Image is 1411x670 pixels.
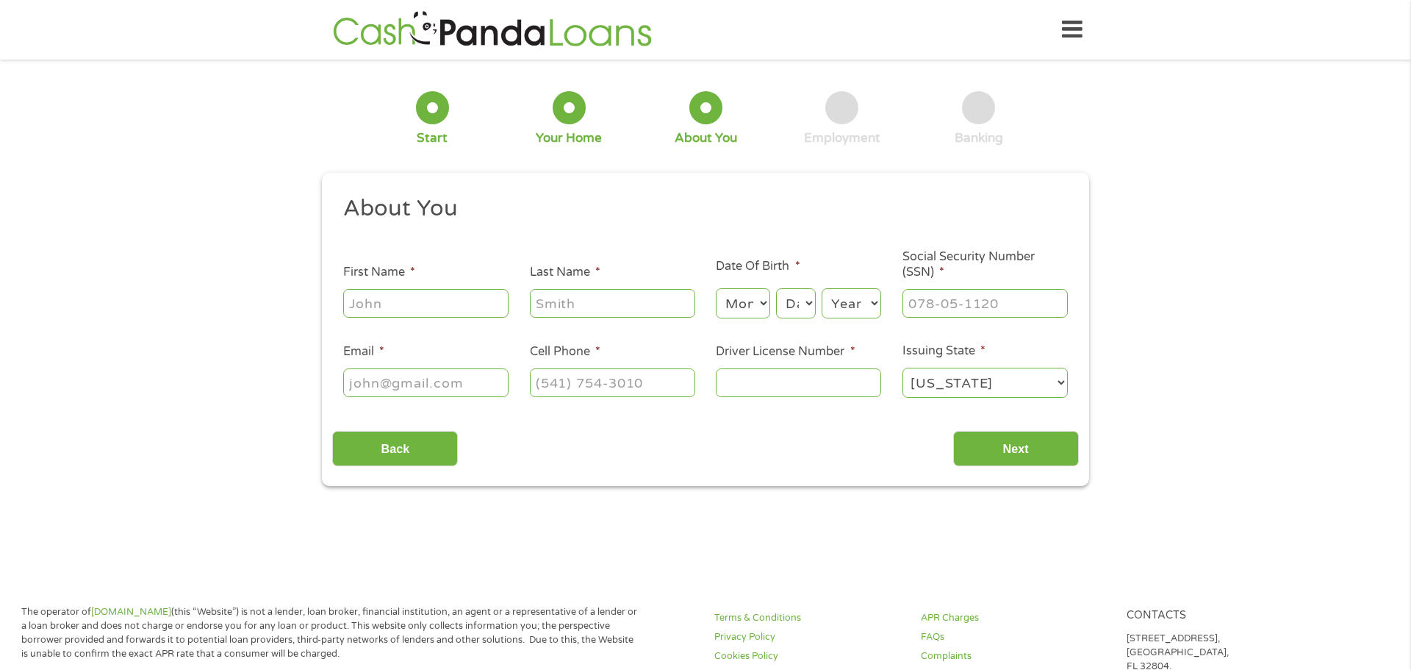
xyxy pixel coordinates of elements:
[714,649,902,663] a: Cookies Policy
[530,344,600,360] label: Cell Phone
[675,130,737,146] div: About You
[804,130,880,146] div: Employment
[902,343,985,359] label: Issuing State
[902,289,1068,317] input: 078-05-1120
[21,605,639,661] p: The operator of (this “Website”) is not a lender, loan broker, financial institution, an agent or...
[955,130,1003,146] div: Banking
[902,249,1068,280] label: Social Security Number (SSN)
[714,630,902,644] a: Privacy Policy
[343,265,415,280] label: First Name
[343,289,509,317] input: John
[530,368,695,396] input: (541) 754-3010
[1127,609,1315,623] h4: Contacts
[332,431,458,467] input: Back
[91,606,171,618] a: [DOMAIN_NAME]
[921,611,1109,625] a: APR Charges
[921,630,1109,644] a: FAQs
[328,9,656,51] img: GetLoanNow Logo
[343,344,384,360] label: Email
[417,130,448,146] div: Start
[953,431,1079,467] input: Next
[530,265,600,280] label: Last Name
[714,611,902,625] a: Terms & Conditions
[716,259,800,274] label: Date Of Birth
[536,130,602,146] div: Your Home
[530,289,695,317] input: Smith
[343,368,509,396] input: john@gmail.com
[921,649,1109,663] a: Complaints
[716,344,855,360] label: Driver License Number
[343,194,1058,224] h2: About You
